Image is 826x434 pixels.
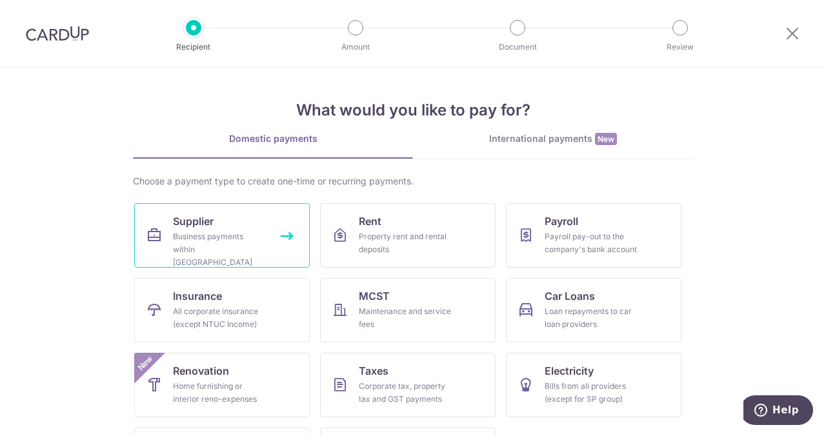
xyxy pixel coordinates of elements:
[320,203,496,268] a: RentProperty rent and rental deposits
[320,353,496,417] a: TaxesCorporate tax, property tax and GST payments
[135,353,156,374] span: New
[133,175,693,188] div: Choose a payment type to create one-time or recurring payments.
[173,288,222,304] span: Insurance
[545,288,595,304] span: Car Loans
[308,41,403,54] p: Amount
[545,363,594,379] span: Electricity
[470,41,565,54] p: Document
[545,230,638,256] div: Payroll pay-out to the company's bank account
[133,99,693,122] h4: What would you like to pay for?
[134,203,310,268] a: SupplierBusiness payments within [GEOGRAPHIC_DATA]
[134,353,310,417] a: RenovationHome furnishing or interior reno-expensesNew
[545,213,578,229] span: Payroll
[134,278,310,342] a: InsuranceAll corporate insurance (except NTUC Income)
[506,278,681,342] a: Car LoansLoan repayments to car loan providers
[173,363,229,379] span: Renovation
[506,353,681,417] a: ElectricityBills from all providers (except for SP group)
[743,395,813,428] iframe: Opens a widget where you can find more information
[26,26,89,41] img: CardUp
[413,132,693,146] div: International payments
[545,305,638,331] div: Loan repayments to car loan providers
[595,133,617,145] span: New
[359,230,452,256] div: Property rent and rental deposits
[632,41,728,54] p: Review
[146,41,241,54] p: Recipient
[173,230,266,269] div: Business payments within [GEOGRAPHIC_DATA]
[359,380,452,406] div: Corporate tax, property tax and GST payments
[173,380,266,406] div: Home furnishing or interior reno-expenses
[545,380,638,406] div: Bills from all providers (except for SP group)
[173,305,266,331] div: All corporate insurance (except NTUC Income)
[133,132,413,145] div: Domestic payments
[359,363,388,379] span: Taxes
[359,213,381,229] span: Rent
[359,305,452,331] div: Maintenance and service fees
[320,278,496,342] a: MCSTMaintenance and service fees
[506,203,681,268] a: PayrollPayroll pay-out to the company's bank account
[173,213,214,229] span: Supplier
[359,288,390,304] span: MCST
